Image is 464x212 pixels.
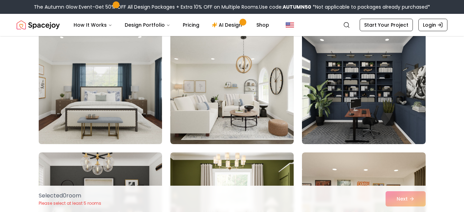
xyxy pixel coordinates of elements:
[177,18,205,32] a: Pricing
[68,18,275,32] nav: Main
[251,18,275,32] a: Shop
[17,18,60,32] a: Spacejoy
[259,3,311,10] span: Use code:
[68,18,118,32] button: How It Works
[119,18,176,32] button: Design Portfolio
[170,33,294,144] img: Room room-5
[36,30,165,147] img: Room room-4
[206,18,249,32] a: AI Design
[302,33,425,144] img: Room room-6
[17,18,60,32] img: Spacejoy Logo
[34,3,430,10] div: The Autumn Glow Event-Get 50% OFF All Design Packages + Extra 10% OFF on Multiple Rooms.
[311,3,430,10] span: *Not applicable to packages already purchased*
[39,201,101,206] p: Please select at least 5 rooms
[17,14,447,36] nav: Global
[286,21,294,29] img: United States
[39,192,101,200] p: Selected 0 room
[418,19,447,31] a: Login
[283,3,311,10] b: AUTUMN50
[360,19,413,31] a: Start Your Project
